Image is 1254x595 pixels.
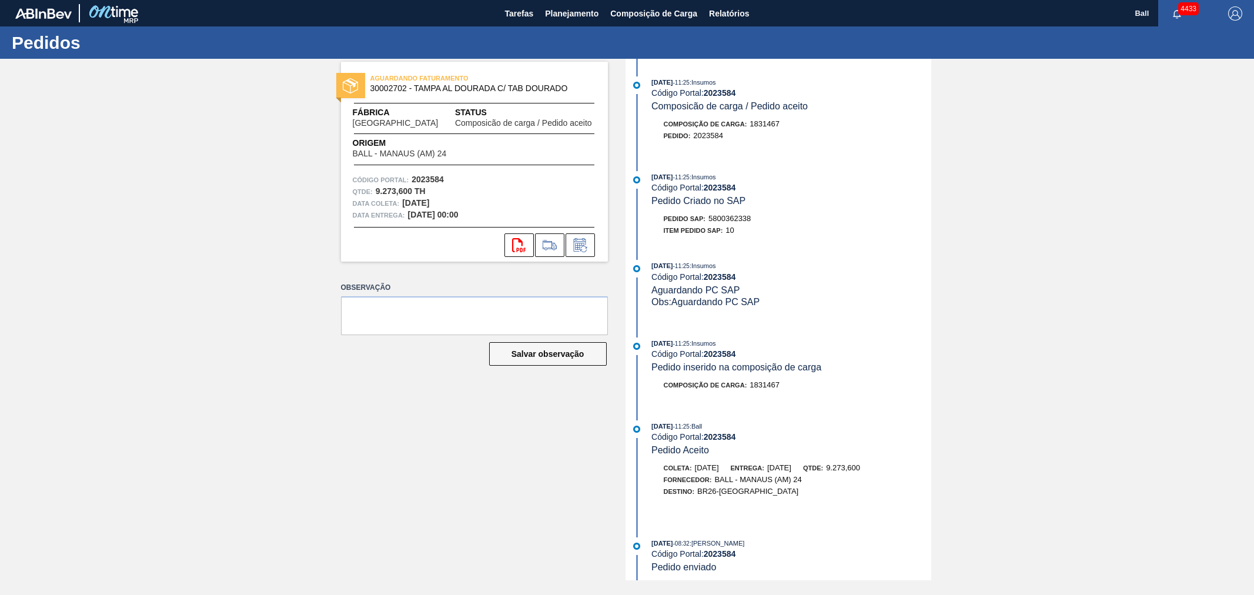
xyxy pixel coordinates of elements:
strong: 2023584 [704,432,736,442]
div: Código Portal: [651,88,931,98]
span: : Insumos [690,340,716,347]
img: atual [633,426,640,433]
h1: Pedidos [12,36,220,49]
span: Composicão de carga / Pedido aceito [651,101,808,111]
span: Composição de Carga [610,6,697,21]
span: Origem [353,137,480,149]
strong: 2023584 [704,349,736,359]
span: Tarefas [504,6,533,21]
span: Planejamento [545,6,598,21]
div: Código Portal: [651,549,931,559]
div: Informar alteração no pedido [566,233,595,257]
span: 30002702 - TAMPA AL DOURADA C/ TAB DOURADO [370,84,584,93]
div: Abrir arquivo PDF [504,233,534,257]
span: Item pedido SAP: [664,227,723,234]
span: Data coleta: [353,198,400,209]
img: Logout [1228,6,1242,21]
span: 4433 [1178,2,1199,15]
span: Pedido inserido na composição de carga [651,362,821,372]
span: Composicão de carga / Pedido aceito [455,119,592,128]
span: : Insumos [690,262,716,269]
span: - 11:25 [673,423,690,430]
span: - 11:25 [673,263,690,269]
span: Qtde : [353,186,373,198]
span: Fábrica [353,106,455,119]
span: [GEOGRAPHIC_DATA] [353,119,439,128]
span: - 11:25 [673,79,690,86]
span: 1831467 [750,119,780,128]
span: [DATE] [651,173,673,180]
img: atual [633,82,640,89]
img: atual [633,543,640,550]
span: [DATE] [651,423,673,430]
img: status [343,78,358,93]
span: [DATE] [651,340,673,347]
span: BALL - MANAUS (AM) 24 [714,475,801,484]
strong: [DATE] 00:00 [408,210,459,219]
strong: [DATE] [402,198,429,208]
div: Ir para Composição de Carga [535,233,564,257]
button: Salvar observação [489,342,607,366]
span: AGUARDANDO FATURAMENTO [370,72,535,84]
div: Código Portal: [651,183,931,192]
label: Observação [341,279,608,296]
span: : Insumos [690,173,716,180]
span: Pedido : [664,132,691,139]
span: Data entrega: [353,209,405,221]
span: - 11:25 [673,174,690,180]
img: TNhmsLtSVTkK8tSr43FrP2fwEKptu5GPRR3wAAAABJRU5ErkJggg== [15,8,72,19]
span: Pedido enviado [651,562,716,572]
div: Código Portal: [651,349,931,359]
img: atual [633,176,640,183]
span: [DATE] [767,463,791,472]
span: [DATE] [651,79,673,86]
strong: 9.273,600 TH [376,186,426,196]
span: 5800362338 [708,214,751,223]
div: Código Portal: [651,432,931,442]
span: Fornecedor: [664,476,712,483]
span: Composição de Carga : [664,121,747,128]
span: Entrega: [731,464,764,472]
span: 9.273,600 [826,463,860,472]
span: Pedido SAP: [664,215,706,222]
strong: 2023584 [704,88,736,98]
span: Relatórios [709,6,749,21]
span: : [PERSON_NAME] [690,540,745,547]
strong: 2023584 [704,549,736,559]
span: Código Portal: [353,174,409,186]
strong: 2023584 [704,272,736,282]
span: Pedido Aceito [651,445,709,455]
span: Destino: [664,488,695,495]
img: atual [633,343,640,350]
span: Pedido Criado no SAP [651,196,745,206]
strong: 2023584 [412,175,444,184]
span: : Ball [690,423,702,430]
span: [DATE] [651,262,673,269]
span: : Insumos [690,79,716,86]
img: atual [633,265,640,272]
span: 1831467 [750,380,780,389]
span: Aguardando PC SAP [651,285,740,295]
button: Notificações [1158,5,1196,22]
span: Coleta: [664,464,692,472]
span: [DATE] [651,540,673,547]
span: Obs: Aguardando PC SAP [651,297,760,307]
span: Qtde: [803,464,823,472]
span: BR26-[GEOGRAPHIC_DATA] [697,487,798,496]
span: - 11:25 [673,340,690,347]
span: [DATE] [695,463,719,472]
div: Código Portal: [651,272,931,282]
span: 10 [725,226,734,235]
span: BALL - MANAUS (AM) 24 [353,149,447,158]
span: Status [455,106,596,119]
span: - 08:32 [673,540,690,547]
strong: 2023584 [704,183,736,192]
span: 2023584 [693,131,723,140]
span: Composição de Carga : [664,382,747,389]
